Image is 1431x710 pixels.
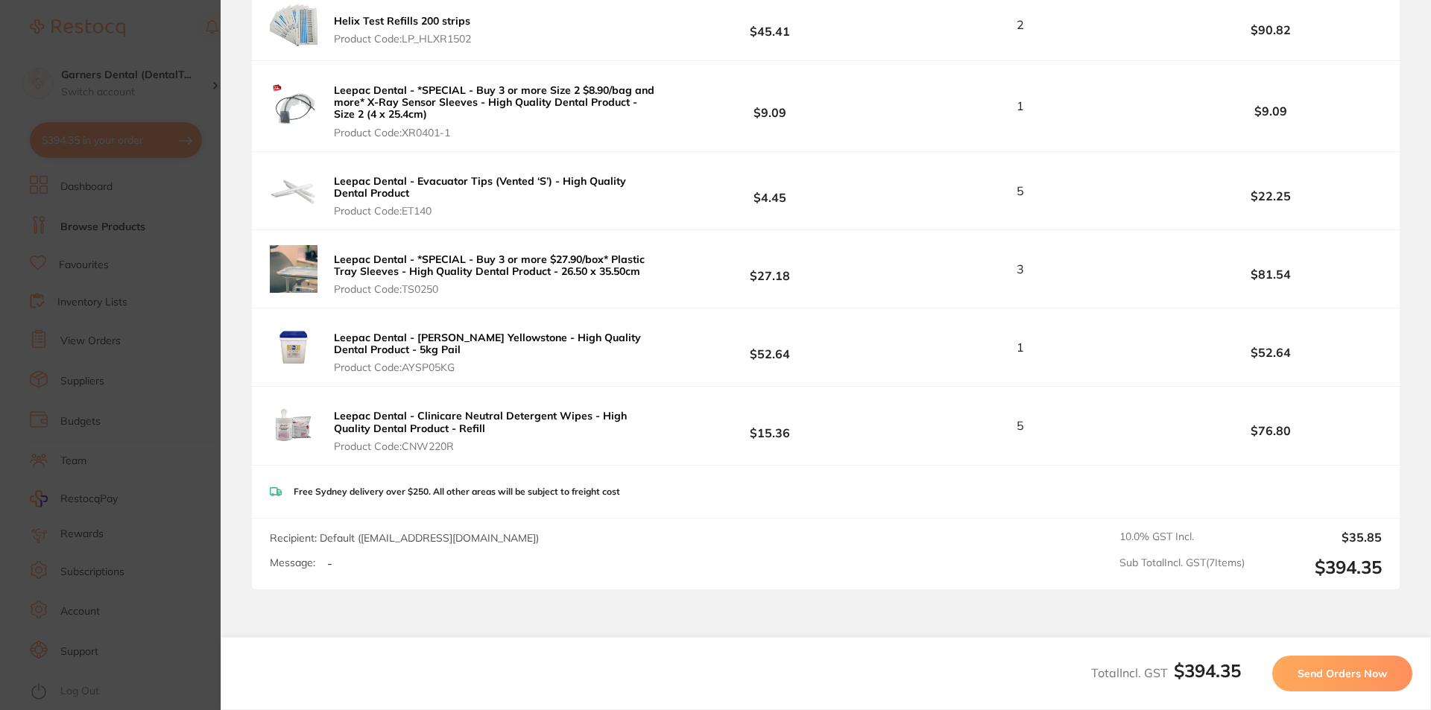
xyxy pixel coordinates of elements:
span: 10.0 % GST Incl. [1119,530,1245,544]
b: Leepac Dental - Evacuator Tips (Vented ‘S’) - High Quality Dental Product [334,174,626,200]
b: $90.82 [1160,23,1382,37]
span: Product Code: AYSP05KG [334,361,654,373]
img: NzN5YnJkdA [270,323,318,371]
button: Leepac Dental - *SPECIAL - Buy 3 or more $27.90/box* Plastic Tray Sleeves - High Quality Dental P... [329,253,659,296]
button: Leepac Dental - [PERSON_NAME] Yellowstone - High Quality Dental Product - 5kg Pail Product Code:A... [329,331,659,374]
img: NDUwYTN6cg [270,1,318,48]
p: Free Sydney delivery over $250. All other areas will be subject to freight cost [294,486,620,497]
img: bmVnNTIwMg [270,245,318,293]
b: Leepac Dental - *SPECIAL - Buy 3 or more $27.90/box* Plastic Tray Sleeves - High Quality Dental P... [334,253,645,278]
span: 2 [1017,18,1024,31]
b: Leepac Dental - Clinicare Neutral Detergent Wipes - High Quality Dental Product - Refill [334,409,627,434]
b: $22.25 [1160,189,1382,203]
img: dDlxdTNyNw [270,402,318,450]
span: 3 [1017,262,1024,276]
span: 1 [1017,99,1024,112]
output: $394.35 [1257,557,1382,578]
button: Helix Test Refills 200 strips Product Code:LP_HLXR1502 [329,14,476,45]
b: $76.80 [1160,424,1382,437]
label: Message: [270,557,315,569]
span: Send Orders Now [1298,667,1387,680]
span: Product Code: LP_HLXR1502 [334,33,471,45]
b: $394.35 [1174,659,1241,682]
img: dGswd3RoNg [270,82,318,130]
b: $4.45 [659,177,881,204]
button: Leepac Dental - Evacuator Tips (Vented ‘S’) - High Quality Dental Product Product Code:ET140 [329,174,659,218]
button: Send Orders Now [1272,656,1412,691]
b: Leepac Dental - [PERSON_NAME] Yellowstone - High Quality Dental Product - 5kg Pail [334,331,641,356]
button: Leepac Dental - Clinicare Neutral Detergent Wipes - High Quality Dental Product - Refill Product ... [329,409,659,452]
p: - [327,557,332,570]
b: Leepac Dental - *SPECIAL - Buy 3 or more Size 2 $8.90/bag and more* X-Ray Sensor Sleeves - High Q... [334,83,654,121]
img: cmU3cXMyNA [270,167,318,215]
b: $27.18 [659,256,881,283]
b: Helix Test Refills 200 strips [334,14,470,28]
b: $9.09 [1160,104,1382,118]
span: 1 [1017,340,1024,354]
b: $81.54 [1160,267,1382,281]
span: Product Code: CNW220R [334,440,654,452]
span: Sub Total Incl. GST ( 7 Items) [1119,557,1245,578]
b: $52.64 [1160,346,1382,359]
b: $45.41 [659,11,881,39]
span: 5 [1017,184,1024,197]
b: $9.09 [659,92,881,120]
span: Total Incl. GST [1091,665,1241,680]
span: Product Code: TS0250 [334,283,654,295]
span: Product Code: XR0401-1 [334,127,654,139]
button: Leepac Dental - *SPECIAL - Buy 3 or more Size 2 $8.90/bag and more* X-Ray Sensor Sleeves - High Q... [329,83,659,139]
b: $52.64 [659,334,881,361]
span: Recipient: Default ( [EMAIL_ADDRESS][DOMAIN_NAME] ) [270,531,539,545]
span: Product Code: ET140 [334,205,654,217]
b: $15.36 [659,412,881,440]
output: $35.85 [1257,530,1382,544]
span: 5 [1017,419,1024,432]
